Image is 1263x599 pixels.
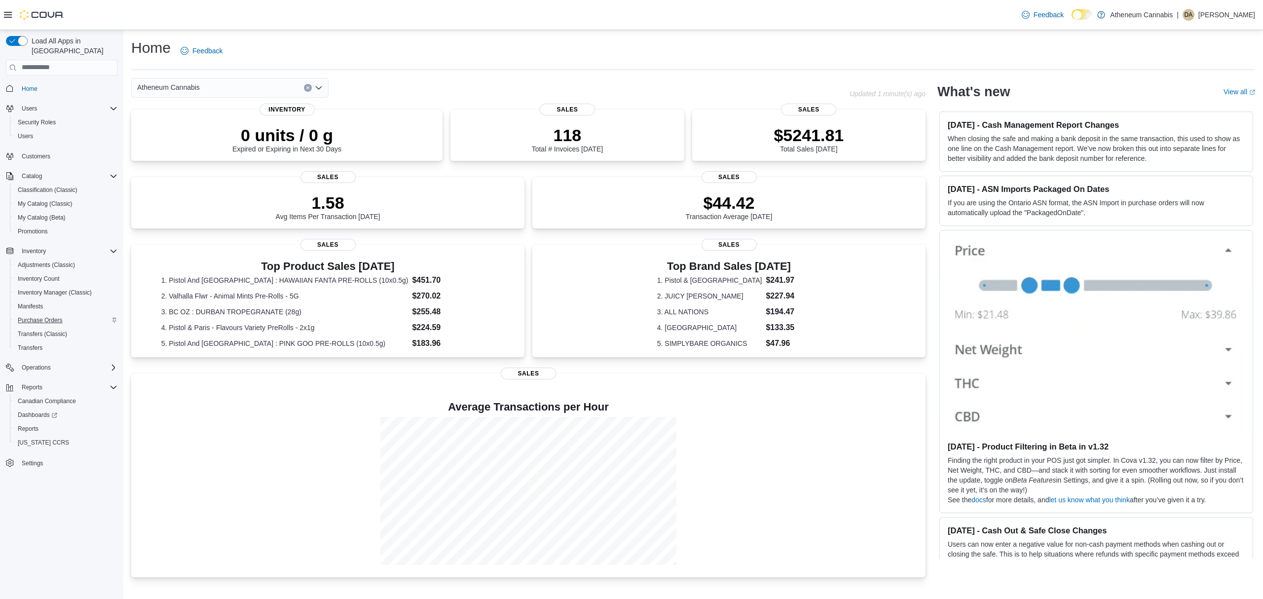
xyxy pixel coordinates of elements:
span: Atheneum Cannabis [137,81,200,93]
a: Canadian Compliance [14,395,80,407]
span: Transfers (Classic) [18,330,67,338]
a: My Catalog (Classic) [14,198,76,210]
dt: 1. Pistol & [GEOGRAPHIC_DATA] [657,275,762,285]
span: Transfers [14,342,117,354]
button: Users [10,129,121,143]
h3: [DATE] - Cash Out & Safe Close Changes [948,525,1245,535]
h3: Top Brand Sales [DATE] [657,261,801,272]
span: Promotions [14,225,117,237]
a: View allExternal link [1224,88,1255,96]
button: Inventory Manager (Classic) [10,286,121,299]
button: Customers [2,149,121,163]
button: Canadian Compliance [10,394,121,408]
dd: $224.59 [412,322,494,334]
span: Canadian Compliance [14,395,117,407]
span: Classification (Classic) [14,184,117,196]
span: Security Roles [18,118,56,126]
span: Sales [300,171,356,183]
span: Adjustments (Classic) [18,261,75,269]
span: Reports [18,381,117,393]
p: 0 units / 0 g [232,125,341,145]
span: Customers [22,152,50,160]
p: 118 [532,125,603,145]
button: Adjustments (Classic) [10,258,121,272]
span: Sales [540,104,595,115]
span: Operations [18,362,117,374]
button: My Catalog (Classic) [10,197,121,211]
span: Reports [14,423,117,435]
dt: 3. BC OZ : DURBAN TROPEGRANATE (28g) [161,307,409,317]
nav: Complex example [6,77,117,496]
span: Reports [18,425,38,433]
a: Inventory Manager (Classic) [14,287,96,299]
div: Transaction Average [DATE] [686,193,773,221]
button: My Catalog (Beta) [10,211,121,225]
a: Users [14,130,37,142]
span: Users [18,103,117,114]
button: Inventory Count [10,272,121,286]
button: Operations [18,362,55,374]
span: Transfers (Classic) [14,328,117,340]
a: My Catalog (Beta) [14,212,70,224]
a: let us know what you think [1049,496,1129,504]
p: Updated 1 minute(s) ago [850,90,926,98]
p: If you are using the Ontario ASN format, the ASN Import in purchase orders will now automatically... [948,198,1245,218]
p: 1.58 [276,193,380,213]
dt: 1. Pistol And [GEOGRAPHIC_DATA] : HAWAIIAN FANTA PRE-ROLLS (10x0.5g) [161,275,409,285]
span: Sales [501,368,556,379]
p: Users can now enter a negative value for non-cash payment methods when cashing out or closing the... [948,539,1245,569]
span: Users [18,132,33,140]
a: Manifests [14,300,47,312]
span: Home [18,82,117,95]
div: Total Sales [DATE] [774,125,844,153]
h2: What's new [937,84,1010,100]
span: Transfers [18,344,42,352]
span: Inventory Count [18,275,60,283]
span: Adjustments (Classic) [14,259,117,271]
p: Atheneum Cannabis [1110,9,1173,21]
span: Users [14,130,117,142]
button: Inventory [2,244,121,258]
a: Customers [18,150,54,162]
button: Inventory [18,245,50,257]
span: Catalog [18,170,117,182]
a: Promotions [14,225,52,237]
span: Inventory [18,245,117,257]
button: Reports [18,381,46,393]
p: $44.42 [686,193,773,213]
span: Sales [781,104,836,115]
span: Customers [18,150,117,162]
span: Sales [702,239,757,251]
dd: $227.94 [766,290,801,302]
a: Security Roles [14,116,60,128]
span: Feedback [1034,10,1064,20]
p: When closing the safe and making a bank deposit in the same transaction, this used to show as one... [948,134,1245,163]
span: Purchase Orders [14,314,117,326]
dd: $255.48 [412,306,494,318]
p: $5241.81 [774,125,844,145]
dt: 3. ALL NATIONS [657,307,762,317]
button: [US_STATE] CCRS [10,436,121,449]
button: Clear input [304,84,312,92]
dt: 5. SIMPLYBARE ORGANICS [657,338,762,348]
dd: $194.47 [766,306,801,318]
h3: [DATE] - Cash Management Report Changes [948,120,1245,130]
button: Operations [2,361,121,374]
a: Adjustments (Classic) [14,259,79,271]
h3: Top Product Sales [DATE] [161,261,495,272]
span: Sales [300,239,356,251]
button: Reports [2,380,121,394]
dt: 4. [GEOGRAPHIC_DATA] [657,323,762,333]
span: My Catalog (Beta) [18,214,66,222]
span: Washington CCRS [14,437,117,449]
span: Inventory Manager (Classic) [18,289,92,297]
h1: Home [131,38,171,58]
span: Dashboards [18,411,57,419]
button: Users [18,103,41,114]
span: Canadian Compliance [18,397,76,405]
span: Users [22,105,37,112]
span: Inventory [260,104,315,115]
p: Finding the right product in your POS just got simpler. In Cova v1.32, you can now filter by Pric... [948,455,1245,495]
a: Transfers [14,342,46,354]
